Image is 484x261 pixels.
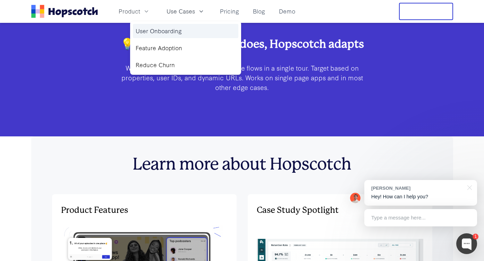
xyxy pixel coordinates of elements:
h2: Learn more about Hopscotch [52,154,432,174]
div: [PERSON_NAME] [371,185,463,191]
h3: Product Features [61,203,228,217]
span: Product [119,7,140,16]
h3: Case Study Spotlight [257,203,423,217]
button: Product [114,6,154,17]
a: Pricing [217,6,242,17]
h3: 💡 Whatever your app does, Hopscotch adapts [120,37,364,52]
button: Use Cases [162,6,209,17]
div: 1 [473,234,478,240]
p: Hey! How can I help you? [371,193,470,200]
a: Home [31,5,98,18]
button: Free Trial [399,3,453,20]
a: Reduce Churn [133,58,238,72]
p: Walk users through complex multi-page flows in a single tour. Target based on properties, user ID... [120,63,364,92]
img: Mark Spera [350,193,360,203]
a: Blog [250,6,268,17]
a: Demo [276,6,298,17]
div: Type a message here... [364,209,477,226]
a: User Onboarding [133,24,238,38]
span: Use Cases [167,7,195,16]
a: Feature Adoption [133,41,238,55]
